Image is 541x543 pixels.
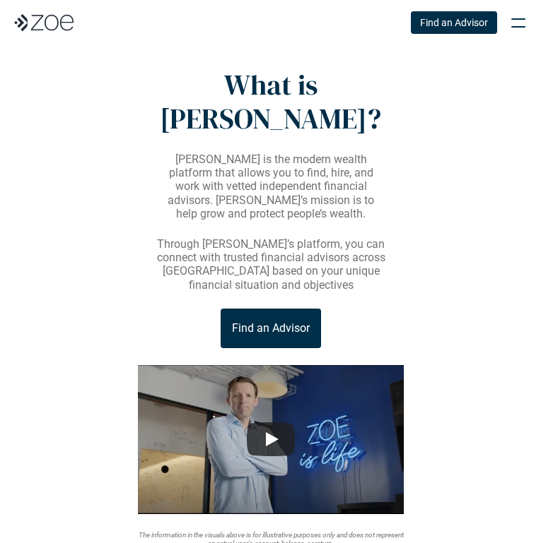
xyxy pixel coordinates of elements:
[411,11,497,34] a: Find an Advisor
[232,321,310,335] p: Find an Advisor
[156,237,385,292] p: Through [PERSON_NAME]’s platform, you can connect with trusted financial advisors across [GEOGRAP...
[221,309,321,348] a: Find an Advisor
[146,68,395,136] p: What is [PERSON_NAME]?
[420,17,488,29] p: Find an Advisor
[138,365,404,514] img: sddefault.webp
[156,153,385,220] p: [PERSON_NAME] is the modern wealth platform that allows you to find, hire, and work with vetted i...
[247,422,295,456] button: Play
